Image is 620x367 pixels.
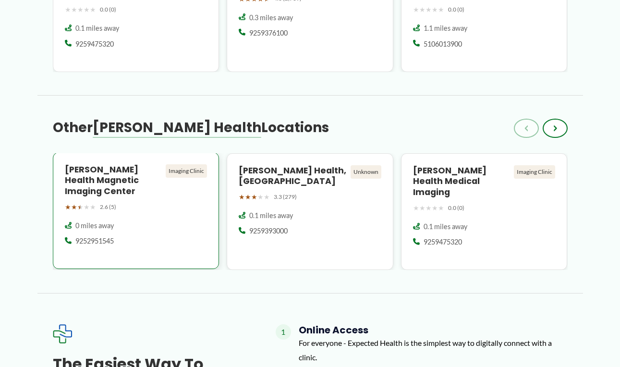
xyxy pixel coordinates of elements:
[100,202,116,212] span: 2.6 (5)
[553,122,557,134] span: ›
[65,3,71,16] span: ★
[90,201,96,213] span: ★
[299,324,568,336] h4: Online Access
[432,3,438,16] span: ★
[75,236,114,246] span: 9252951545
[71,3,77,16] span: ★
[53,153,219,270] a: [PERSON_NAME] Health Magnetic Imaging Center Imaging Clinic ★★★★★ 2.6 (5) 0 miles away 9252951545
[166,164,207,178] div: Imaging Clinic
[71,201,77,213] span: ★
[93,118,261,137] span: [PERSON_NAME] Health
[100,4,116,15] span: 0.0 (0)
[84,3,90,16] span: ★
[84,201,90,213] span: ★
[249,13,293,23] span: 0.3 miles away
[424,39,462,49] span: 5106013900
[448,203,464,213] span: 0.0 (0)
[413,165,511,198] h4: [PERSON_NAME] Health Medical Imaging
[65,201,71,213] span: ★
[75,39,114,49] span: 9259475320
[239,191,245,203] span: ★
[401,153,568,270] a: [PERSON_NAME] Health Medical Imaging Imaging Clinic ★★★★★ 0.0 (0) 0.1 miles away 9259475320
[264,191,270,203] span: ★
[249,28,288,38] span: 9259376100
[514,119,539,138] button: ‹
[75,221,114,231] span: 0 miles away
[424,222,467,232] span: 0.1 miles away
[276,324,291,340] span: 1
[257,191,264,203] span: ★
[65,164,162,197] h4: [PERSON_NAME] Health Magnetic Imaging Center
[299,336,568,364] p: For everyone - Expected Health is the simplest way to digitally connect with a clinic.
[77,201,84,213] span: ★
[249,211,293,220] span: 0.1 miles away
[53,324,72,343] img: Expected Healthcare Logo
[424,24,467,33] span: 1.1 miles away
[425,202,432,214] span: ★
[524,122,528,134] span: ‹
[249,226,288,236] span: 9259393000
[251,191,257,203] span: ★
[90,3,96,16] span: ★
[351,165,381,179] div: Unknown
[245,191,251,203] span: ★
[425,3,432,16] span: ★
[77,3,84,16] span: ★
[448,4,464,15] span: 0.0 (0)
[413,3,419,16] span: ★
[514,165,555,179] div: Imaging Clinic
[543,119,568,138] button: ›
[227,153,393,270] a: [PERSON_NAME] Health, [GEOGRAPHIC_DATA] Unknown ★★★★★ 3.3 (279) 0.1 miles away 9259393000
[438,3,444,16] span: ★
[419,202,425,214] span: ★
[75,24,119,33] span: 0.1 miles away
[424,237,462,247] span: 9259475320
[438,202,444,214] span: ★
[419,3,425,16] span: ★
[53,119,329,136] h3: Other Locations
[239,165,347,187] h4: [PERSON_NAME] Health, [GEOGRAPHIC_DATA]
[413,202,419,214] span: ★
[274,192,297,202] span: 3.3 (279)
[432,202,438,214] span: ★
